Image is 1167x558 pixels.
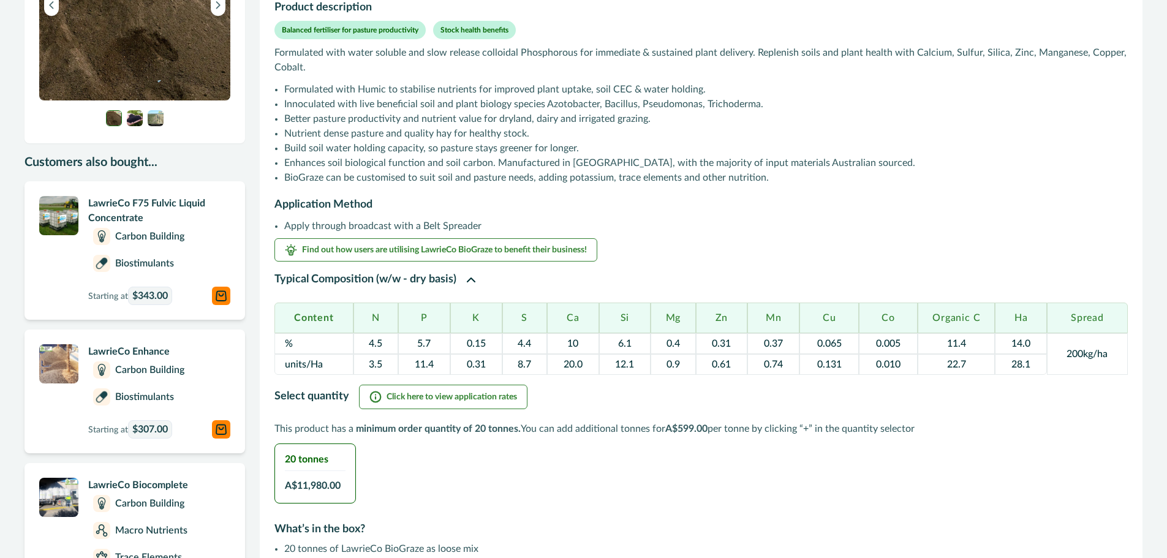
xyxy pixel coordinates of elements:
[284,156,1128,170] li: Enhances soil biological function and soil carbon. Manufactured in [GEOGRAPHIC_DATA], with the ma...
[88,420,172,439] p: Starting at
[995,354,1047,375] td: 28.1
[398,303,450,333] th: P
[356,424,521,434] strong: minimum order quantity of 20 tonnes.
[284,541,652,556] li: 20 tonnes of LawrieCo BioGraze as loose mix
[115,363,184,377] p: Carbon Building
[284,82,1128,97] li: Formulated with Humic to stabilise nutrients for improved plant uptake, soil CEC & water holding.
[696,354,748,375] td: 0.61
[274,503,1128,541] h2: What’s in the box?
[274,197,1128,212] h2: Application Method
[696,303,748,333] th: Zn
[88,287,172,305] p: Starting at
[88,478,230,492] p: LawrieCo Biocomplete
[799,354,859,375] td: 0.131
[115,229,184,244] p: Carbon Building
[284,97,1128,111] li: Innoculated with live beneficial soil and plant biology species Azotobacter, Bacillus, Pseudomona...
[115,523,187,538] p: Macro Nutrients
[115,390,174,404] p: Biostimulants
[450,303,502,333] th: K
[450,354,502,375] td: 0.31
[651,303,695,333] th: Mg
[799,303,859,333] th: Cu
[651,333,695,354] td: 0.4
[96,391,108,403] img: Biostimulants
[274,421,1128,436] p: This product has a You can add additional tonnes for per tonne by clicking “+” in the quantity se...
[1047,303,1128,333] th: Spread
[274,354,353,375] td: units/Ha
[502,303,547,333] th: S
[665,424,708,434] strong: A$599.00
[995,303,1047,333] th: Ha
[359,385,527,409] button: Click here to view application rates
[353,333,398,354] td: 4.5
[859,354,918,375] td: 0.010
[274,271,456,288] p: Typical Composition (w/w - dry basis)
[918,303,995,333] th: Organic C
[353,354,398,375] td: 3.5
[502,354,547,375] td: 8.7
[284,219,1128,233] li: Apply through broadcast with a Belt Spreader
[115,256,174,271] p: Biostimulants
[96,497,108,510] img: Carbon Building
[599,333,651,354] td: 6.1
[132,288,168,303] span: $343.00
[599,303,651,333] th: Si
[274,333,353,354] td: %
[995,333,1047,354] td: 14.0
[547,333,599,354] td: 10
[398,333,450,354] td: 5.7
[859,303,918,333] th: Co
[1047,333,1128,375] td: 200kg/ha
[285,454,346,466] h2: 20 tonnes
[284,141,1128,156] li: Build soil water holding capacity, so pasture stays greener for longer.
[25,153,245,172] p: Customers also bought...
[284,111,1128,126] li: Better pasture productivity and nutrient value for dryland, dairy and irrigated grazing.
[398,354,450,375] td: 11.4
[115,496,184,511] p: Carbon Building
[450,333,502,354] td: 0.15
[284,126,1128,141] li: Nutrient dense pasture and quality hay for healthy stock.
[353,303,398,333] th: N
[88,196,230,225] p: LawrieCo F75 Fulvic Liquid Concentrate
[747,303,799,333] th: Mn
[547,354,599,375] td: 20.0
[96,257,108,270] img: Biostimulants
[96,364,108,376] img: Carbon Building
[96,524,108,537] img: Macro Nutrients
[547,303,599,333] th: Ca
[747,333,799,354] td: 0.37
[799,333,859,354] td: 0.065
[132,422,168,437] span: $307.00
[96,230,108,243] img: Carbon Building
[274,45,1128,75] p: Formulated with water soluble and slow release colloidal Phosphorous for immediate & sustained pl...
[88,344,230,359] p: LawrieCo Enhance
[440,25,508,36] p: Stock health benefits
[285,478,341,493] span: A$ 11,980.00
[696,333,748,354] td: 0.31
[274,238,597,262] button: Find out how users are utilising LawrieCo BioGraze to benefit their business!
[599,354,651,375] td: 12.1
[918,333,995,354] td: 11.4
[282,25,418,36] p: Balanced fertiliser for pasture productivity
[274,390,349,404] h2: Select quantity
[651,354,695,375] td: 0.9
[284,170,1128,185] li: BioGraze can be customised to suit soil and pasture needs, adding potassium, trace elements and o...
[747,354,799,375] td: 0.74
[859,333,918,354] td: 0.005
[274,303,353,333] th: Content
[918,354,995,375] td: 22.7
[502,333,547,354] td: 4.4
